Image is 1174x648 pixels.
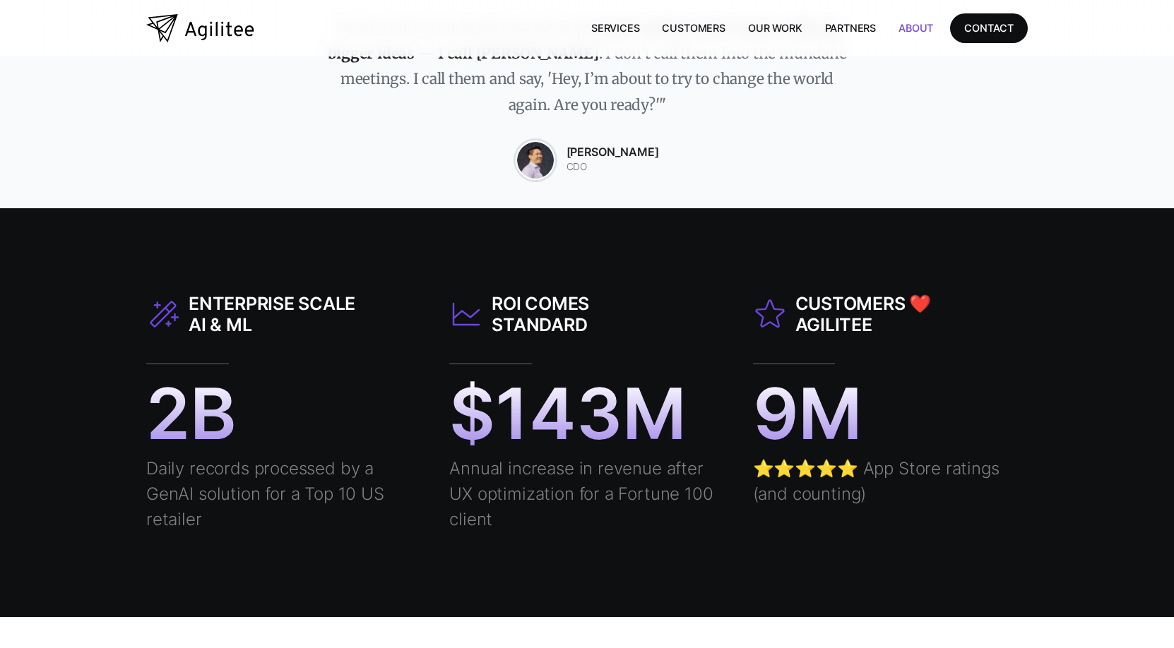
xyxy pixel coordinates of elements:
[950,13,1028,42] a: CONTACT
[580,13,651,42] a: Services
[146,378,237,449] div: 2B
[146,456,421,532] div: Daily records processed by a GenAI solution for a Top 10 US retailer
[328,19,842,63] strong: I don’t call the other teams with my bigger ideas — I call [PERSON_NAME]
[146,14,254,42] a: home
[189,293,358,335] div: ENTERPRISE SCALE AI & ML
[795,293,965,335] div: CUSTOMERS ❤️ AGILITEE
[651,13,736,42] a: Customers
[887,13,944,42] a: About
[753,378,863,449] div: 9M
[964,19,1014,37] div: CONTACT
[567,145,659,159] strong: [PERSON_NAME]
[567,159,659,176] div: CDO
[737,13,814,42] a: Our Work
[814,13,888,42] a: Partners
[323,16,851,119] p: "I work with a lot of other groups. But . I don’t call them into the mundane meetings. I call the...
[449,456,724,532] div: Annual increase in revenue after UX optimization for a Fortune 100 client
[449,378,686,449] div: $143M
[753,456,1028,507] div: ⭐⭐⭐⭐⭐ App Store ratings (and counting)
[492,293,661,335] div: ROI COMES STANDARD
